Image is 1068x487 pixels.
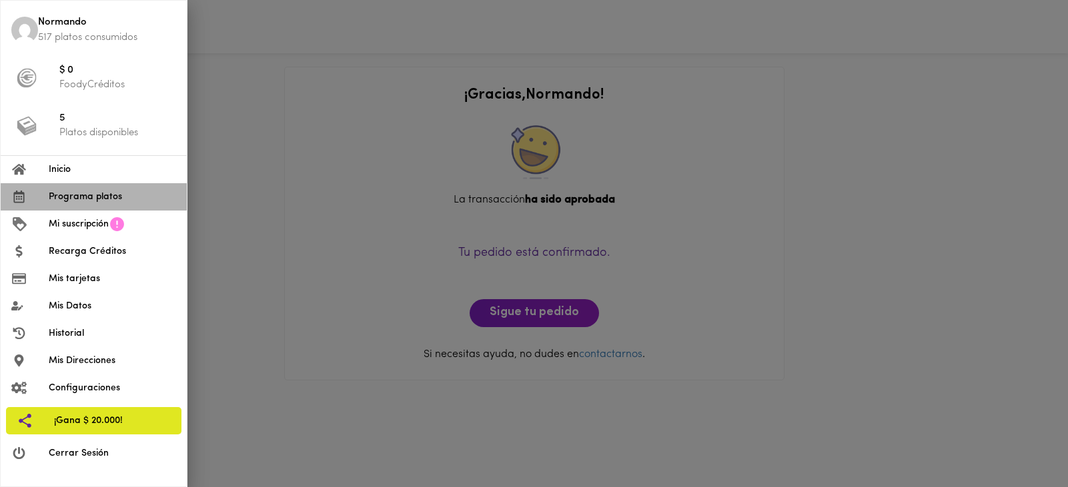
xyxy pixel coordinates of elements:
[49,190,176,204] span: Programa platos
[991,410,1055,474] iframe: Messagebird Livechat Widget
[49,381,176,395] span: Configuraciones
[17,68,37,88] img: foody-creditos-black.png
[17,116,37,136] img: platos_menu.png
[59,111,176,127] span: 5
[49,163,176,177] span: Inicio
[59,126,176,140] p: Platos disponibles
[49,299,176,313] span: Mis Datos
[59,78,176,92] p: FoodyCréditos
[49,326,176,340] span: Historial
[49,446,176,460] span: Cerrar Sesión
[38,31,176,45] p: 517 platos consumidos
[59,63,176,79] span: $ 0
[49,272,176,286] span: Mis tarjetas
[49,217,109,231] span: Mi suscripción
[38,15,176,31] span: Normando
[54,414,171,428] span: ¡Gana $ 20.000!
[49,244,176,258] span: Recarga Créditos
[49,354,176,368] span: Mis Direcciones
